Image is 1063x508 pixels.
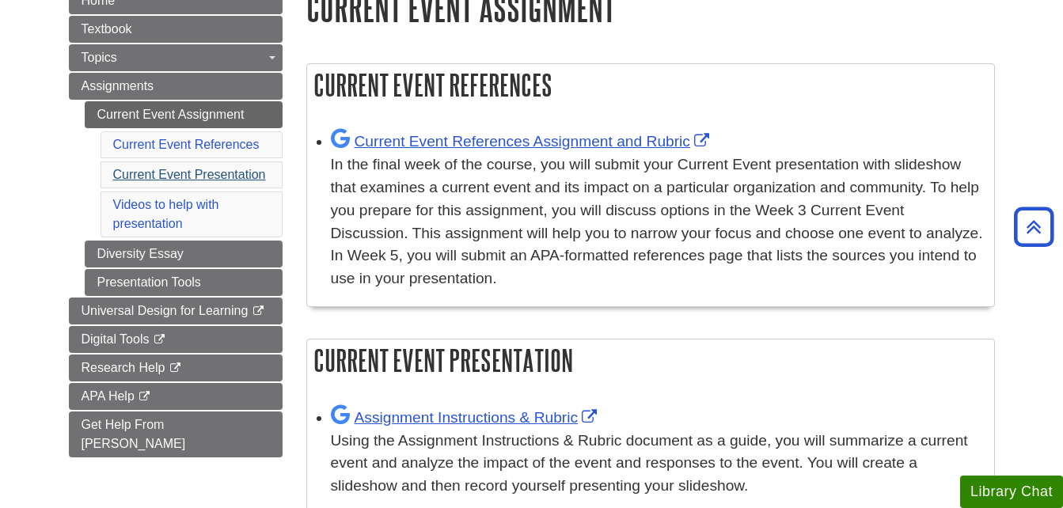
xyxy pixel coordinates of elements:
span: Assignments [82,79,154,93]
i: This link opens in a new window [169,363,182,373]
span: APA Help [82,389,135,403]
a: Assignments [69,73,283,100]
i: This link opens in a new window [138,392,151,402]
h2: Current Event Presentation [307,339,994,381]
a: Presentation Tools [85,269,283,296]
a: Textbook [69,16,283,43]
h2: Current Event References [307,64,994,106]
a: Diversity Essay [85,241,283,267]
div: In the final week of the course, you will submit your Current Event presentation with slideshow t... [331,154,986,290]
i: This link opens in a new window [252,306,265,317]
a: Universal Design for Learning [69,298,283,324]
span: Get Help From [PERSON_NAME] [82,418,186,450]
a: Videos to help with presentation [113,198,219,230]
a: Link opens in new window [331,409,602,426]
span: Topics [82,51,117,64]
a: Digital Tools [69,326,283,353]
span: Textbook [82,22,132,36]
a: Current Event Presentation [113,168,266,181]
a: Back to Top [1008,216,1059,237]
a: Current Event Assignment [85,101,283,128]
span: Research Help [82,361,165,374]
a: Topics [69,44,283,71]
a: Research Help [69,354,283,381]
span: Digital Tools [82,332,150,346]
a: Link opens in new window [331,133,713,150]
span: Universal Design for Learning [82,304,249,317]
div: Using the Assignment Instructions & Rubric document as a guide, you will summarize a current even... [331,430,986,498]
i: This link opens in a new window [153,335,166,345]
button: Library Chat [960,476,1063,508]
a: Get Help From [PERSON_NAME] [69,411,283,457]
a: APA Help [69,383,283,410]
a: Current Event References [113,138,260,151]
